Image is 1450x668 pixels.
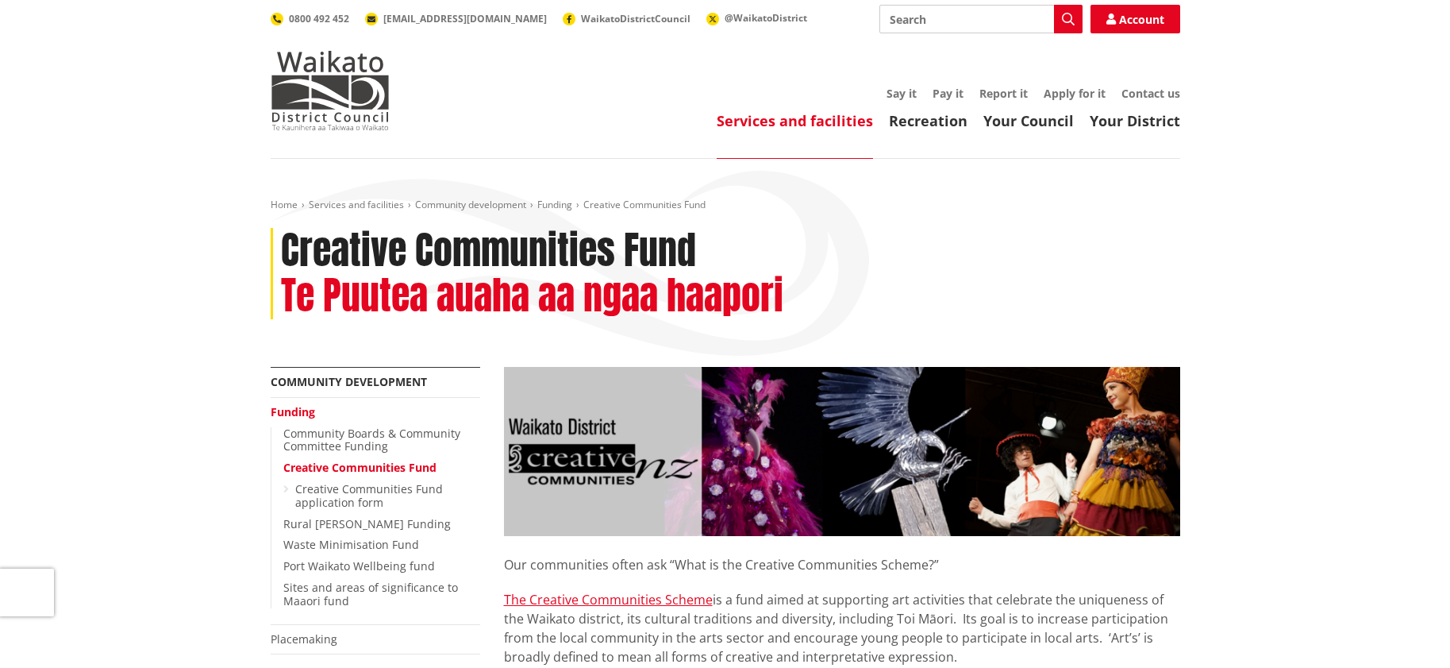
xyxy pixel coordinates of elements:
[281,273,783,319] h2: Te Puutea auaha aa ngaa haapori
[271,199,1180,212] nav: breadcrumb
[283,516,451,531] a: Rural [PERSON_NAME] Funding
[1044,86,1106,101] a: Apply for it
[1121,86,1180,101] a: Contact us
[983,111,1074,130] a: Your Council
[1090,111,1180,130] a: Your District
[283,460,437,475] a: Creative Communities Fund
[504,367,1180,536] img: Creative Communities Banner
[887,86,917,101] a: Say it
[271,198,298,211] a: Home
[979,86,1028,101] a: Report it
[295,481,443,510] a: Creative Communities Fund application form
[415,198,526,211] a: Community development
[271,631,337,647] a: Placemaking
[271,12,349,25] a: 0800 492 452
[717,111,873,130] a: Services and facilities
[504,536,1180,574] p: Our communities often ask “What is the Creative Communities Scheme?”
[283,580,458,608] a: Sites and areas of significance to Maaori fund
[1090,5,1180,33] a: Account
[581,12,690,25] span: WaikatoDistrictCouncil
[283,558,435,573] a: Port Waikato Wellbeing fund
[281,228,696,274] h1: Creative Communities Fund
[879,5,1083,33] input: Search input
[271,51,390,130] img: Waikato District Council - Te Kaunihera aa Takiwaa o Waikato
[271,374,427,389] a: Community development
[725,11,807,25] span: @WaikatoDistrict
[309,198,404,211] a: Services and facilities
[383,12,547,25] span: [EMAIL_ADDRESS][DOMAIN_NAME]
[365,12,547,25] a: [EMAIL_ADDRESS][DOMAIN_NAME]
[283,537,419,552] a: Waste Minimisation Fund
[583,198,706,211] span: Creative Communities Fund
[504,591,713,608] a: The Creative Communities Scheme
[889,111,967,130] a: Recreation
[271,404,315,419] a: Funding
[504,590,1180,666] p: is a fund aimed at supporting art activities that celebrate the uniqueness of the Waikato distric...
[289,12,349,25] span: 0800 492 452
[706,11,807,25] a: @WaikatoDistrict
[933,86,963,101] a: Pay it
[537,198,572,211] a: Funding
[563,12,690,25] a: WaikatoDistrictCouncil
[283,426,460,454] a: Community Boards & Community Committee Funding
